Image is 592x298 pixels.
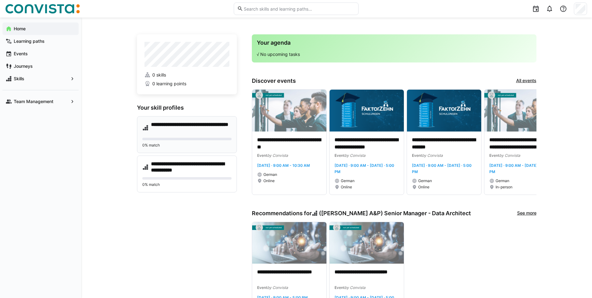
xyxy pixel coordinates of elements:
[484,90,559,132] img: image
[341,178,355,183] span: German
[418,178,432,183] span: German
[152,81,186,87] span: 0 learning points
[496,178,509,183] span: German
[263,172,277,177] span: German
[142,182,232,187] p: 0% match
[252,77,296,84] h3: Discover events
[335,285,345,290] span: Event
[517,210,536,217] a: See more
[257,153,267,158] span: Event
[412,163,472,174] span: [DATE] · 9:00 AM - [DATE] · 5:00 PM
[152,72,166,78] span: 0 skills
[267,285,288,290] span: by Convista
[243,6,355,12] input: Search skills and learning paths…
[489,153,499,158] span: Event
[345,285,365,290] span: by Convista
[137,104,237,111] h3: Your skill profiles
[257,51,531,57] p: √ No upcoming tasks
[516,77,536,84] a: All events
[412,153,422,158] span: Event
[489,163,549,174] span: [DATE] · 9:00 AM - [DATE] · 5:00 PM
[345,153,365,158] span: by Convista
[496,185,512,190] span: In-person
[341,185,352,190] span: Online
[252,222,326,264] img: image
[144,72,229,78] a: 0 skills
[407,90,481,132] img: image
[330,222,404,264] img: image
[422,153,443,158] span: by Convista
[335,153,345,158] span: Event
[257,285,267,290] span: Event
[335,163,394,174] span: [DATE] · 9:00 AM - [DATE] · 5:00 PM
[330,90,404,132] img: image
[499,153,520,158] span: by Convista
[319,210,471,217] span: ([PERSON_NAME] A&P) Senior Manager - Data Architect
[257,39,531,46] h3: Your agenda
[267,153,288,158] span: by Convista
[142,143,232,148] p: 0% match
[257,163,310,168] span: [DATE] · 9:00 AM - 10:30 AM
[418,185,429,190] span: Online
[263,178,275,183] span: Online
[252,90,326,132] img: image
[252,210,471,217] h3: Recommendations for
